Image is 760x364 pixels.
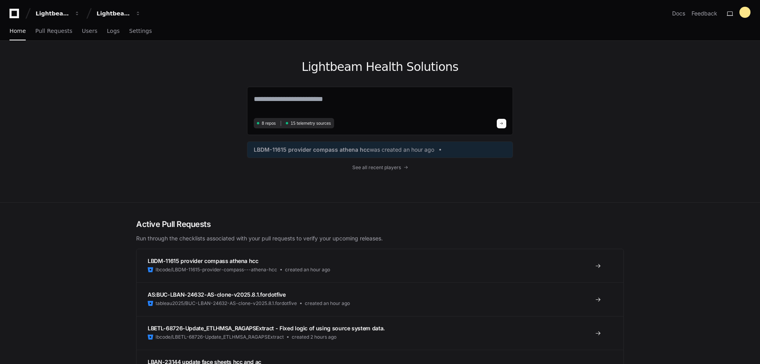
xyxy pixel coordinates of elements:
[292,334,336,340] span: created 2 hours ago
[9,29,26,33] span: Home
[352,164,401,171] span: See all recent players
[305,300,350,307] span: created an hour ago
[262,120,276,126] span: 8 repos
[148,257,258,264] span: LBDM-11615 provider compass athena hcc
[93,6,144,21] button: Lightbeam Health Solutions
[247,164,513,171] a: See all recent players
[672,10,685,17] a: Docs
[285,267,330,273] span: created an hour ago
[137,282,623,316] a: AS:BUC-LBAN-24632-AS-clone-v2025.8.1.fordotfivetableau2025/BUC-LBAN-24632-AS-clone-v2025.8.1.ford...
[35,22,72,40] a: Pull Requests
[9,22,26,40] a: Home
[254,146,370,154] span: LBDM-11615 provider compass athena hcc
[107,29,120,33] span: Logs
[148,325,385,332] span: LBETL-68726-Update_ETLHMSA_RAGAPSExtract - Fixed logic of using source system data.
[137,316,623,350] a: LBETL-68726-Update_ETLHMSA_RAGAPSExtract - Fixed logic of using source system data.lbcode/LBETL-6...
[370,146,434,154] span: was created an hour ago
[156,300,297,307] span: tableau2025/BUC-LBAN-24632-AS-clone-v2025.8.1.fordotfive
[97,10,131,17] div: Lightbeam Health Solutions
[35,29,72,33] span: Pull Requests
[82,22,97,40] a: Users
[148,291,286,298] span: AS:BUC-LBAN-24632-AS-clone-v2025.8.1.fordotfive
[107,22,120,40] a: Logs
[32,6,83,21] button: Lightbeam Health
[247,60,513,74] h1: Lightbeam Health Solutions
[156,267,277,273] span: lbcode/LBDM-11615-provider-compass---athena-hcc
[137,249,623,282] a: LBDM-11615 provider compass athena hcclbcode/LBDM-11615-provider-compass---athena-hcccreated an h...
[136,219,624,230] h2: Active Pull Requests
[291,120,331,126] span: 15 telemetry sources
[692,10,717,17] button: Feedback
[254,146,506,154] a: LBDM-11615 provider compass athena hccwas created an hour ago
[136,234,624,242] p: Run through the checklists associated with your pull requests to verify your upcoming releases.
[129,22,152,40] a: Settings
[156,334,284,340] span: lbcode/LBETL-68726-Update_ETLHMSA_RAGAPSExtract
[82,29,97,33] span: Users
[36,10,70,17] div: Lightbeam Health
[129,29,152,33] span: Settings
